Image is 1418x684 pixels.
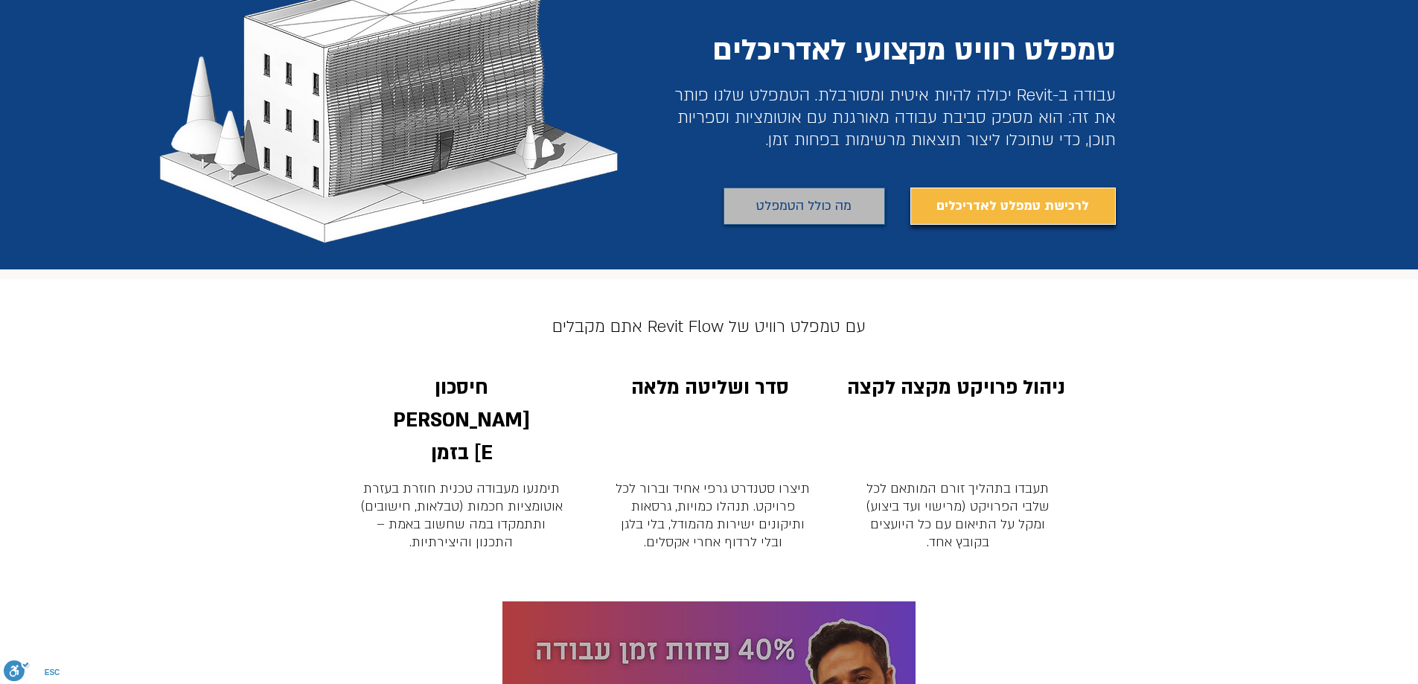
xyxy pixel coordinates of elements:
span: מה כולל הטמפלט [756,194,852,218]
span: לרכישת טמפלט לאדריכלים [936,196,1089,217]
span: ​עבודה ב-Revit יכולה להיות איטית ומסורבלת. הטמפלט שלנו פותר את זה: הוא מספק סביבת עבודה מאורגנת ע... [674,84,1116,151]
span: חיסכון [PERSON_NAME] בזמן [393,374,530,467]
span: עם טמפלט רוויט של Revit Flow אתם מקבלים​​​ [552,316,866,338]
a: מה כולל הטמפלט [724,188,885,225]
span: תימנעו מעבודה טכנית חוזרת בעזרת אוטומציות חכמות (טבלאות, חישובים) ותתמקדו במה שחשוב באמת – התכנון... [360,480,563,551]
span: תיצרו סטנדרט גרפי אחיד וברור לכל פרויקט. תנהלו כמויות, גרסאות ותיקונים ישירות מהמודל, בלי בלגן וב... [616,480,810,551]
span: ניהול פרויקט מקצה לקצה [847,374,1065,401]
span: סדר ושליטה מלאה [631,374,789,401]
span: תעבדו בתהליך זורם המותאם לכל שלבי הפרויקט (מרישוי ועד ביצוע) ומקל על התיאום עם כל היועצים בקובץ אחד. [866,480,1050,551]
a: לרכישת טמפלט לאדריכלים [910,188,1116,225]
span: טמפלט רוויט מקצועי לאדריכלים [712,31,1116,70]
